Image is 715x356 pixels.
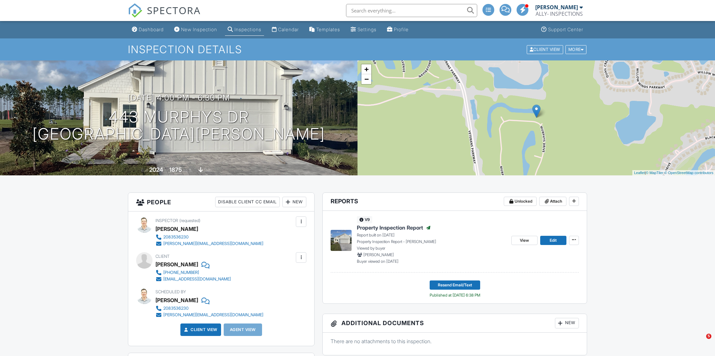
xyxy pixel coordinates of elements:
[548,27,583,32] div: Support Center
[155,295,198,305] div: [PERSON_NAME]
[163,306,189,311] div: 2083536230
[361,64,371,74] a: Zoom in
[394,27,409,32] div: Profile
[307,24,343,36] a: Templates
[204,168,211,173] span: slab
[331,338,579,345] p: There are no attachments to this inspection.
[163,241,263,246] div: [PERSON_NAME][EMAIL_ADDRESS][DOMAIN_NAME]
[357,27,377,32] div: Settings
[32,108,325,143] h1: 443 Murphys Dr [GEOGRAPHIC_DATA][PERSON_NAME]
[539,24,586,36] a: Support Center
[384,24,411,36] a: Profile
[526,47,565,52] a: Client View
[155,276,231,282] a: [EMAIL_ADDRESS][DOMAIN_NAME]
[128,193,314,211] h3: People
[155,312,263,318] a: [PERSON_NAME][EMAIL_ADDRESS][DOMAIN_NAME]
[129,24,166,36] a: Dashboard
[163,277,231,282] div: [EMAIL_ADDRESS][DOMAIN_NAME]
[149,166,163,173] div: 2024
[155,234,263,240] a: 2083536230
[527,45,563,54] div: Client View
[555,318,579,328] div: New
[664,171,713,175] a: © OpenStreetMap contributors
[183,326,217,333] a: Client View
[169,166,182,173] div: 1875
[128,93,230,102] h3: [DATE] 4:00 pm - 6:30 pm
[163,234,189,240] div: 2083536230
[155,269,231,276] a: [PHONE_NUMBER]
[634,171,645,175] a: Leaflet
[155,240,263,247] a: [PERSON_NAME][EMAIL_ADDRESS][DOMAIN_NAME]
[155,224,198,234] div: [PERSON_NAME]
[348,24,379,36] a: Settings
[323,314,587,333] h3: Additional Documents
[128,3,142,18] img: The Best Home Inspection Software - Spectora
[139,27,164,32] div: Dashboard
[155,259,198,269] div: [PERSON_NAME]
[179,218,200,223] span: (requested)
[361,74,371,84] a: Zoom out
[282,197,306,207] div: New
[141,168,148,173] span: Built
[155,305,263,312] a: 2083536230
[163,312,263,318] div: [PERSON_NAME][EMAIL_ADDRESS][DOMAIN_NAME]
[346,4,477,17] input: Search everything...
[693,334,708,349] iframe: Intercom live chat
[181,27,217,32] div: New Inspection
[316,27,340,32] div: Templates
[269,24,301,36] a: Calendar
[225,24,264,36] a: Inspections
[235,27,261,32] div: Inspections
[536,11,583,17] div: ALLY- INSPECTIONS
[565,45,587,54] div: More
[646,171,664,175] a: © MapTiler
[155,254,170,259] span: Client
[155,218,178,223] span: Inspector
[163,270,199,275] div: [PHONE_NUMBER]
[147,3,201,17] span: SPECTORA
[128,9,201,23] a: SPECTORA
[535,4,578,11] div: [PERSON_NAME]
[706,334,711,339] span: 5
[278,27,299,32] div: Calendar
[183,168,192,173] span: sq. ft.
[128,44,587,55] h1: Inspection Details
[215,197,280,207] div: Disable Client CC Email
[155,289,186,294] span: Scheduled By
[172,24,220,36] a: New Inspection
[632,170,715,176] div: |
